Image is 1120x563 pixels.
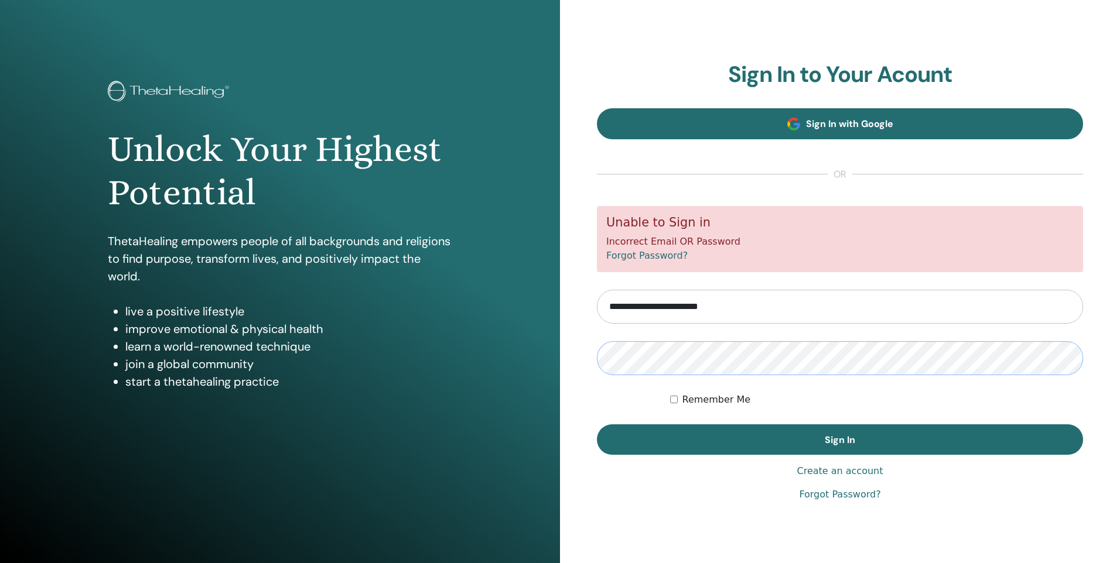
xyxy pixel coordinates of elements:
[825,434,855,446] span: Sign In
[108,128,452,215] h1: Unlock Your Highest Potential
[597,61,1083,88] h2: Sign In to Your Acount
[597,424,1083,455] button: Sign In
[682,393,751,407] label: Remember Me
[670,393,1084,407] div: Keep me authenticated indefinitely or until I manually logout
[828,167,852,181] span: or
[125,373,452,390] li: start a thetahealing practice
[125,303,452,320] li: live a positive lifestyle
[108,232,452,285] p: ThetaHealing empowers people of all backgrounds and religions to find purpose, transform lives, a...
[597,206,1083,272] div: Incorrect Email OR Password
[125,338,452,355] li: learn a world-renowned technique
[125,320,452,338] li: improve emotional & physical health
[597,108,1083,139] a: Sign In with Google
[797,464,883,478] a: Create an account
[606,250,688,261] a: Forgot Password?
[606,215,1074,230] h5: Unable to Sign in
[125,355,452,373] li: join a global community
[806,118,893,130] span: Sign In with Google
[799,488,880,502] a: Forgot Password?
